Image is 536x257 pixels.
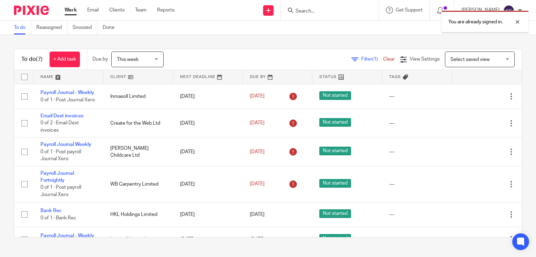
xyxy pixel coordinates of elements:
[40,171,74,183] a: Payroll Journal Fortnightly
[173,202,243,227] td: [DATE]
[448,18,503,25] p: You are already signed in.
[40,185,81,197] span: 0 of 1 · Post payroll Journal Xero
[319,147,351,155] span: Not started
[389,120,445,127] div: ---
[389,181,445,188] div: ---
[250,212,265,217] span: [DATE]
[40,233,94,238] a: Payroll Journal - Weekly
[250,120,265,125] span: [DATE]
[14,21,31,34] a: To do
[87,7,99,14] a: Email
[389,93,445,100] div: ---
[14,6,49,15] img: Pixie
[173,138,243,166] td: [DATE]
[40,121,79,133] span: 0 of 2 · Email Dext invoices
[389,148,445,155] div: ---
[40,208,62,213] a: Bank Rec
[103,166,173,202] td: WB Carpentry Limited
[173,84,243,109] td: [DATE]
[40,114,83,118] a: Email Dext invoices
[109,7,125,14] a: Clients
[21,56,43,63] h1: To do
[361,57,383,62] span: Filter
[383,57,395,62] a: Clear
[40,90,94,95] a: Payroll Journal - Weekly
[73,21,97,34] a: Snoozed
[103,84,173,109] td: Inmasoll Limited
[65,7,77,14] a: Work
[36,56,43,62] span: (7)
[250,237,265,242] span: [DATE]
[389,236,445,243] div: ---
[157,7,174,14] a: Reports
[173,166,243,202] td: [DATE]
[319,118,351,127] span: Not started
[250,149,265,154] span: [DATE]
[503,5,514,16] img: svg%3E
[319,179,351,188] span: Not started
[250,94,265,99] span: [DATE]
[451,57,490,62] span: Select saved view
[389,211,445,218] div: ---
[40,216,76,220] span: 0 of 1 · Bank Rec
[173,227,243,252] td: [DATE]
[50,52,80,67] a: + Add task
[36,21,67,34] a: Reassigned
[410,57,440,62] span: View Settings
[250,182,265,187] span: [DATE]
[103,21,120,34] a: Done
[103,227,173,252] td: Inmasoll Limited
[40,149,81,162] span: 0 of 1 · Post payroll Journal Xero
[372,57,378,62] span: (1)
[135,7,147,14] a: Team
[319,91,351,100] span: Not started
[103,202,173,227] td: HKL Holdings Limited
[389,75,401,79] span: Tags
[103,138,173,166] td: [PERSON_NAME] Childcare Ltd
[319,234,351,243] span: Not started
[173,109,243,137] td: [DATE]
[117,57,139,62] span: This week
[319,209,351,218] span: Not started
[92,56,108,63] p: Due by
[40,142,91,147] a: Payroll Journal Weekly
[40,98,95,102] span: 0 of 1 · Post Journal Xero
[103,109,173,137] td: Create for the Web Ltd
